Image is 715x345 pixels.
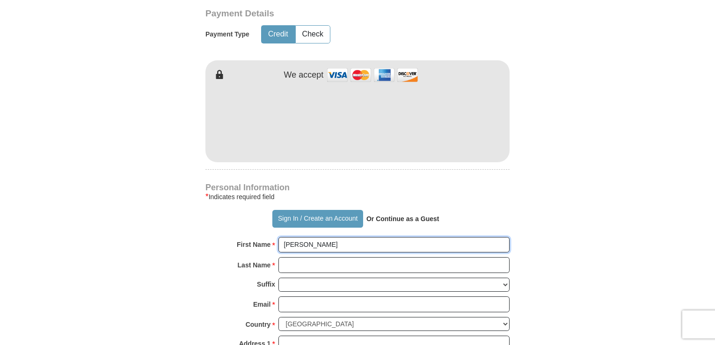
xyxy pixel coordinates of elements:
[257,278,275,291] strong: Suffix
[205,184,510,191] h4: Personal Information
[366,215,439,223] strong: Or Continue as a Guest
[326,65,419,85] img: credit cards accepted
[284,70,324,80] h4: We accept
[238,259,271,272] strong: Last Name
[272,210,363,228] button: Sign In / Create an Account
[253,298,270,311] strong: Email
[262,26,295,43] button: Credit
[205,8,444,19] h3: Payment Details
[246,318,271,331] strong: Country
[205,30,249,38] h5: Payment Type
[296,26,330,43] button: Check
[205,191,510,202] div: Indicates required field
[237,238,270,251] strong: First Name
